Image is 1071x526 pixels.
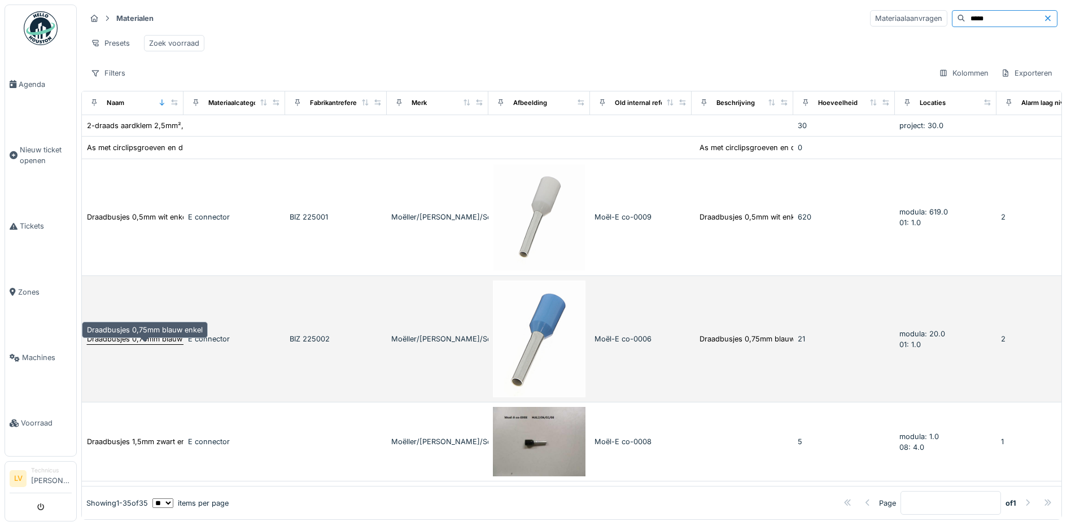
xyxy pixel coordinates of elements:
a: Nieuw ticket openen [5,117,76,194]
li: LV [10,470,27,487]
a: Agenda [5,51,76,117]
div: E connector [188,436,281,447]
div: 620 [798,212,890,222]
div: Materiaalaanvragen [870,10,947,27]
div: Page [879,498,896,509]
div: 2-draads aardklem 2,5mm², groen-geel [87,120,224,131]
div: Moëller/[PERSON_NAME]/Schneider/Telemecanique… [391,334,484,344]
div: BIZ 225002 [290,334,382,344]
div: 0 [798,142,890,153]
span: Machines [22,352,72,363]
div: Hoeveelheid [818,98,858,108]
div: Draadbusjes 0,75mm blauw enkel [82,322,208,338]
div: E connector [188,334,281,344]
strong: of 1 [1006,498,1016,509]
div: Fabrikantreferentie [310,98,369,108]
li: [PERSON_NAME] [31,466,72,490]
img: Draadbusjes 1,5mm zwart enkel [493,407,585,476]
div: E connector [188,212,281,222]
div: Draadbusjes 0,75mm blauw enkel [87,334,203,344]
span: 01: 1.0 [899,340,921,349]
div: Moël-E co-0006 [594,334,687,344]
span: Tickets [20,221,72,231]
div: 21 [798,334,890,344]
div: Draadbusjes 0,5mm wit enkel [87,212,188,222]
a: LV Technicus[PERSON_NAME] [10,466,72,493]
div: Filters [86,65,130,81]
img: Draadbusjes 0,75mm blauw enkel [493,280,585,397]
div: Draadbusjes 0,75mm blauw enkel Adereindhuls ... [700,334,872,344]
a: Machines [5,325,76,391]
img: Badge_color-CXgf-gQk.svg [24,11,58,45]
div: Moëller/[PERSON_NAME]/Schneider/Telemecanique… [391,436,484,447]
div: As met circlipsgroeven en draad dia 12mm lijnen... [700,142,872,153]
div: items per page [152,498,229,509]
div: Naam [107,98,124,108]
span: Nieuw ticket openen [20,144,72,166]
div: Draadbusjes 0,5mm wit enkel arendeindhuls Ade... [700,212,875,222]
div: Presets [86,35,135,51]
strong: Materialen [112,13,158,24]
span: Voorraad [21,418,72,428]
a: Tickets [5,194,76,259]
div: Old internal reference [615,98,683,108]
a: Zones [5,259,76,325]
div: Beschrijving [716,98,755,108]
span: Zones [18,287,72,297]
span: modula: 1.0 [899,432,939,441]
span: Agenda [19,79,72,90]
div: Materiaalcategorie [208,98,265,108]
div: Draadbusjes 1,5mm zwart enkel [87,436,195,447]
span: project: 30.0 [899,121,943,130]
span: modula: 619.0 [899,208,948,216]
div: Merk [412,98,427,108]
div: Showing 1 - 35 of 35 [86,498,148,509]
span: 01: 1.0 [899,218,921,227]
span: 08: 4.0 [899,443,924,452]
div: 30 [798,120,890,131]
div: Kolommen [934,65,994,81]
div: Technicus [31,466,72,475]
div: 5 [798,436,890,447]
div: Zoek voorraad [149,38,199,49]
div: Moël-E co-0008 [594,436,687,447]
div: Moëller/[PERSON_NAME]/Schneider/Telemecanique… [391,212,484,222]
div: Exporteren [996,65,1057,81]
div: Locaties [920,98,946,108]
img: Draadbusjes 0,5mm wit enkel [493,164,585,271]
a: Voorraad [5,391,76,456]
div: Moël-E co-0009 [594,212,687,222]
div: As met circlipsgroeven en draad dia 12mm [87,142,233,153]
span: modula: 20.0 [899,330,945,338]
div: Afbeelding [513,98,547,108]
div: BIZ 225001 [290,212,382,222]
